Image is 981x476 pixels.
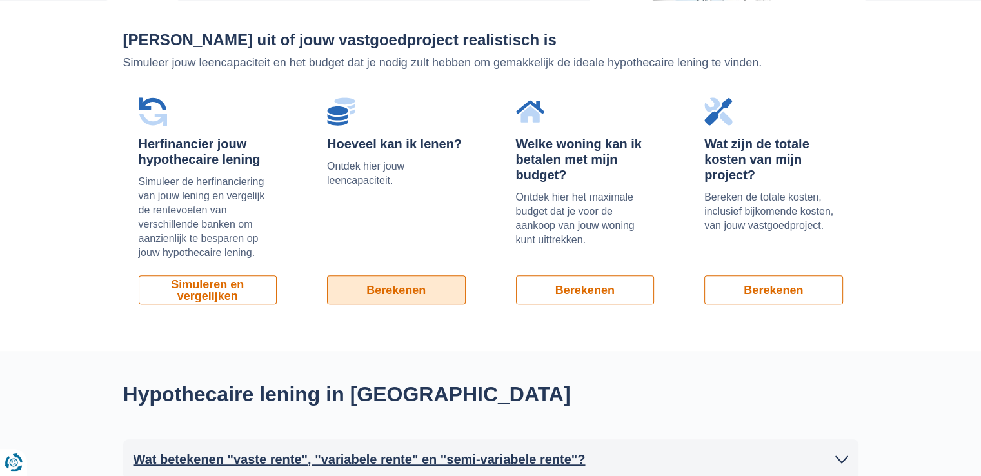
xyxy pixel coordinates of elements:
h2: Hypothecaire lening in [GEOGRAPHIC_DATA] [123,382,607,406]
a: Berekenen [704,275,843,304]
p: Simuleer jouw leencapaciteit en het budget dat je nodig zult hebben om gemakkelijk de ideale hypo... [123,55,858,72]
h2: [PERSON_NAME] uit of jouw vastgoedproject realistisch is [123,32,858,48]
div: Herfinancier jouw hypothecaire lening [139,136,277,167]
h2: Wat betekenen "vaste rente", "variabele rente" en "semi-variabele rente"? [134,450,586,469]
a: Berekenen [516,275,655,304]
p: Ontdek hier jouw leencapaciteit. [327,159,466,188]
img: Hoeveel kan ik lenen? [327,97,355,126]
p: Ontdek hier het maximale budget dat je voor de aankoop van jouw woning kunt uittrekken. [516,190,655,247]
img: Herfinancier jouw hypothecaire lening [139,97,167,126]
p: Bereken de totale kosten, inclusief bijkomende kosten, van jouw vastgoedproject. [704,190,843,233]
a: Wat betekenen "vaste rente", "variabele rente" en "semi-variabele rente"? [134,450,848,469]
div: Welke woning kan ik betalen met mijn budget? [516,136,655,183]
a: Simuleren en vergelijken [139,275,277,304]
div: Wat zijn de totale kosten van mijn project? [704,136,843,183]
div: Hoeveel kan ik lenen? [327,136,466,152]
img: Wat zijn de totale kosten van mijn project? [704,97,733,126]
img: Welke woning kan ik betalen met mijn budget? [516,97,544,126]
p: Simuleer de herfinanciering van jouw lening en vergelijk de rentevoeten van verschillende banken ... [139,175,277,260]
a: Berekenen [327,275,466,304]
